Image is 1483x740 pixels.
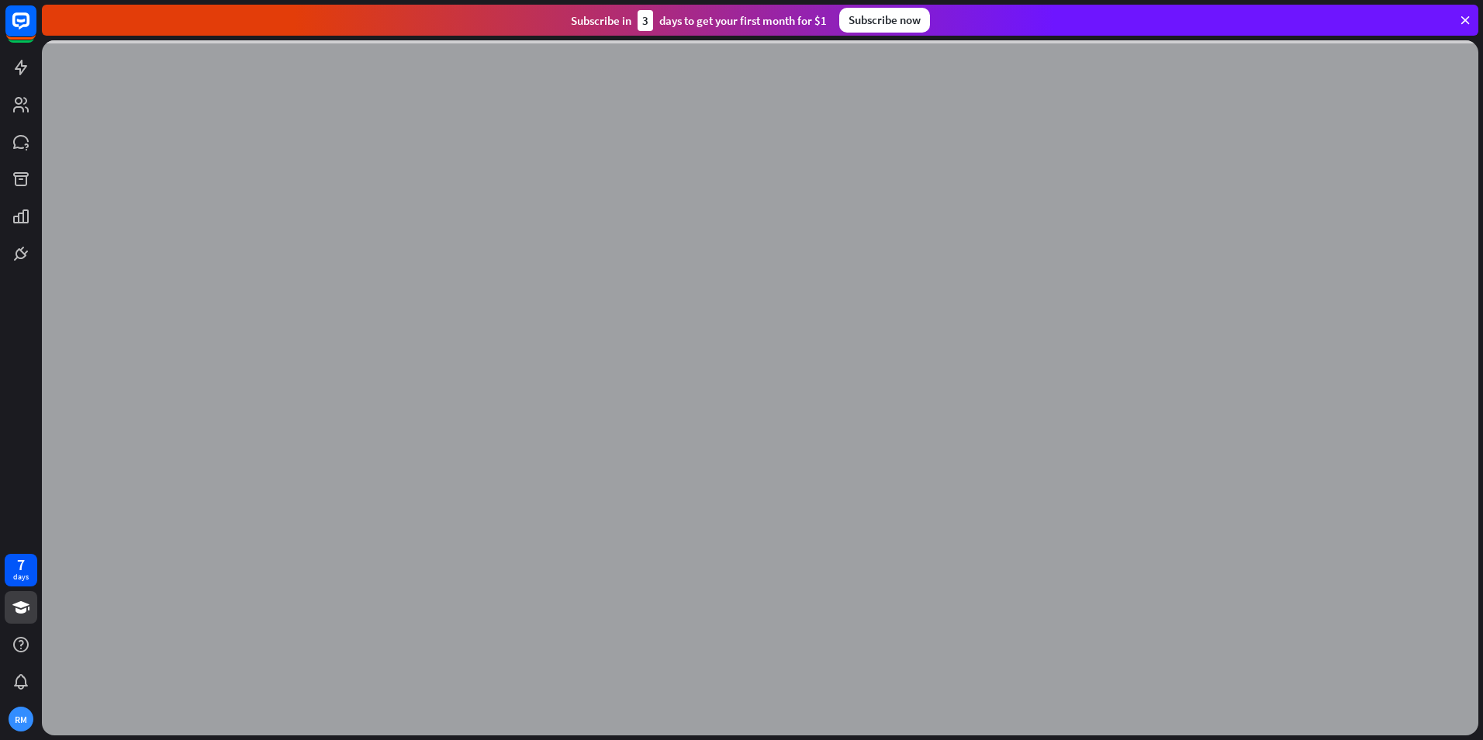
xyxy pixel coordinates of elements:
[9,707,33,731] div: RM
[5,554,37,586] a: 7 days
[571,10,827,31] div: Subscribe in days to get your first month for $1
[638,10,653,31] div: 3
[13,572,29,583] div: days
[17,558,25,572] div: 7
[839,8,930,33] div: Subscribe now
